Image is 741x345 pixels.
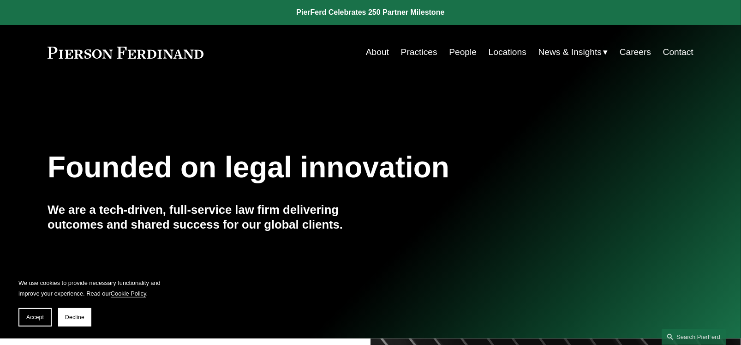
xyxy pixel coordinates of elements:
h4: We are a tech-driven, full-service law firm delivering outcomes and shared success for our global... [48,202,370,232]
section: Cookie banner [9,268,175,336]
span: Accept [26,314,44,321]
a: Practices [401,43,437,61]
a: Contact [663,43,693,61]
p: We use cookies to provide necessary functionality and improve your experience. Read our . [18,278,166,299]
a: Locations [489,43,526,61]
a: Careers [620,43,651,61]
button: Decline [58,308,91,327]
a: Cookie Policy [111,290,146,297]
h1: Founded on legal innovation [48,151,586,184]
a: Search this site [662,329,726,345]
a: folder dropdown [538,43,608,61]
span: Decline [65,314,84,321]
a: People [449,43,477,61]
span: News & Insights [538,44,602,61]
button: Accept [18,308,52,327]
a: About [366,43,389,61]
